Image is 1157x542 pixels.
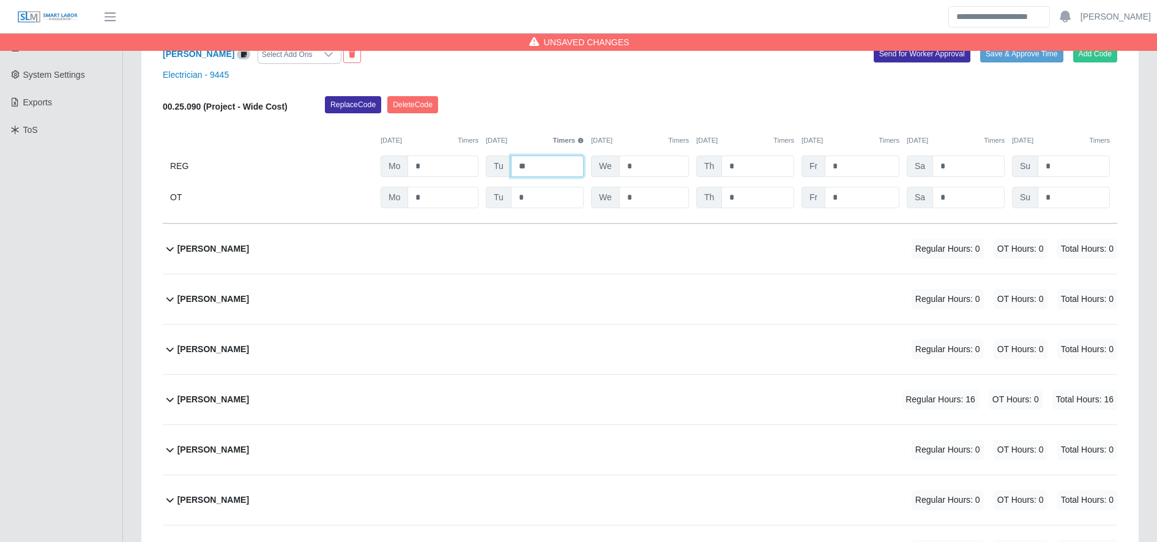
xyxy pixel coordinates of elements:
button: [PERSON_NAME] Regular Hours: 0 OT Hours: 0 Total Hours: 0 [163,425,1117,475]
b: [PERSON_NAME] [177,243,249,255]
span: Mo [381,187,408,208]
button: Timers [773,135,794,146]
span: OT Hours: 0 [994,289,1047,309]
span: Su [1012,156,1038,177]
span: Total Hours: 0 [1057,289,1117,309]
button: [PERSON_NAME] Regular Hours: 0 OT Hours: 0 Total Hours: 0 [163,224,1117,274]
span: Sa [907,187,933,208]
button: ReplaceCode [325,96,381,113]
div: [DATE] [907,135,1005,146]
div: [DATE] [696,135,794,146]
button: [PERSON_NAME] Regular Hours: 0 OT Hours: 0 Total Hours: 0 [163,475,1117,525]
img: SLM Logo [17,10,78,24]
button: DeleteCode [387,96,438,113]
span: Mo [381,156,408,177]
span: Regular Hours: 16 [902,390,979,410]
span: ToS [23,125,38,135]
span: Regular Hours: 0 [912,289,984,309]
b: [PERSON_NAME] [177,293,249,306]
button: Timers [879,135,899,146]
span: Regular Hours: 0 [912,440,984,460]
span: Total Hours: 0 [1057,440,1117,460]
button: Timers [553,135,584,146]
button: Add Code [1073,45,1118,62]
span: Th [696,156,722,177]
button: End Worker & Remove from the Timesheet [343,46,361,63]
span: System Settings [23,70,85,80]
span: Su [1012,187,1038,208]
input: Search [948,6,1050,28]
span: Sa [907,156,933,177]
span: We [591,187,620,208]
span: OT Hours: 0 [994,239,1047,259]
button: Save & Approve Time [980,45,1063,62]
span: OT Hours: 0 [994,339,1047,359]
button: Timers [458,135,478,146]
span: OT Hours: 0 [994,440,1047,460]
a: Electrician - 9445 [163,70,229,80]
div: Select Add Ons [258,46,316,63]
button: [PERSON_NAME] Regular Hours: 0 OT Hours: 0 Total Hours: 0 [163,325,1117,374]
div: OT [170,187,373,208]
div: [DATE] [1012,135,1110,146]
div: [DATE] [486,135,584,146]
span: Unsaved Changes [544,36,630,48]
span: Th [696,187,722,208]
span: Tu [486,156,512,177]
span: Regular Hours: 0 [912,339,984,359]
span: Tu [486,187,512,208]
span: We [591,156,620,177]
button: Timers [1089,135,1110,146]
button: [PERSON_NAME] Regular Hours: 0 OT Hours: 0 Total Hours: 0 [163,274,1117,324]
b: [PERSON_NAME] [177,343,249,356]
b: 00.25.090 (Project - Wide Cost) [163,102,288,111]
button: [PERSON_NAME] Regular Hours: 16 OT Hours: 0 Total Hours: 16 [163,375,1117,424]
button: Send for Worker Approval [874,45,970,62]
span: Exports [23,97,52,107]
span: Total Hours: 0 [1057,339,1117,359]
div: REG [170,156,373,177]
span: Regular Hours: 0 [912,490,984,510]
span: Total Hours: 0 [1057,239,1117,259]
span: Total Hours: 0 [1057,490,1117,510]
div: [DATE] [591,135,689,146]
a: [PERSON_NAME] [1081,10,1151,23]
div: [DATE] [381,135,478,146]
span: Total Hours: 16 [1052,390,1117,410]
a: [PERSON_NAME] [163,49,234,59]
span: Fr [802,156,825,177]
button: Timers [668,135,689,146]
span: OT Hours: 0 [994,490,1047,510]
b: [PERSON_NAME] [177,393,249,406]
span: OT Hours: 0 [989,390,1043,410]
div: [DATE] [802,135,899,146]
b: [PERSON_NAME] [177,494,249,506]
span: Regular Hours: 0 [912,239,984,259]
button: Timers [984,135,1005,146]
b: [PERSON_NAME] [177,443,249,456]
span: Fr [802,187,825,208]
a: View/Edit Notes [237,49,250,59]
